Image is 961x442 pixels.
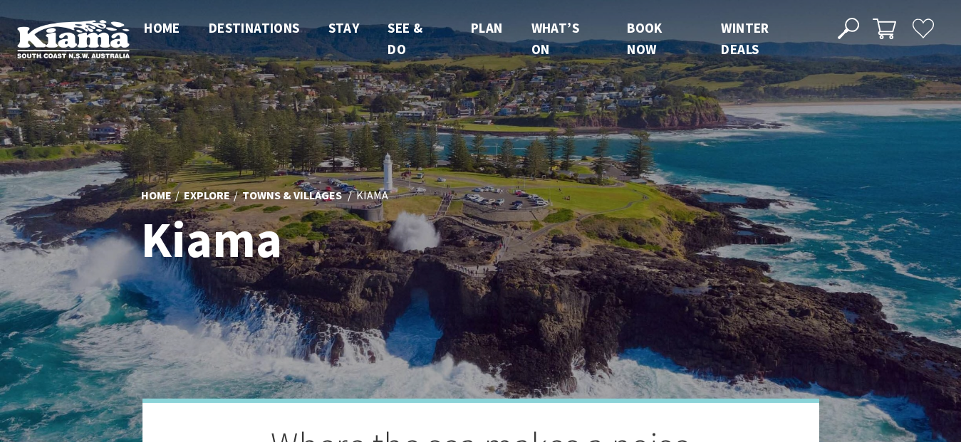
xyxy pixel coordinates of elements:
[627,19,663,58] span: Book now
[531,19,579,58] span: What’s On
[144,19,180,36] span: Home
[184,188,230,204] a: Explore
[471,19,503,36] span: Plan
[17,19,130,58] img: Kiama Logo
[141,212,544,267] h1: Kiama
[356,186,388,205] li: Kiama
[209,19,300,36] span: Destinations
[328,19,360,36] span: Stay
[130,17,821,60] nav: Main Menu
[242,188,342,204] a: Towns & Villages
[388,19,422,58] span: See & Do
[141,188,172,204] a: Home
[721,19,769,58] span: Winter Deals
